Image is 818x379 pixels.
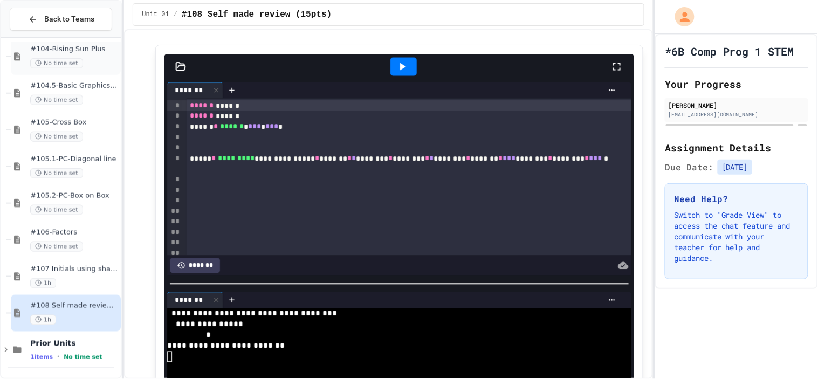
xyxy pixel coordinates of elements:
span: No time set [30,132,83,142]
span: #108 Self made review (15pts) [182,8,332,21]
h1: *6B Comp Prog 1 STEM [665,44,794,59]
h2: Your Progress [665,77,808,92]
span: / [174,10,177,19]
span: Back to Teams [44,13,94,25]
span: Due Date: [665,161,713,174]
span: Prior Units [30,339,119,348]
h2: Assignment Details [665,140,808,155]
span: Unit 01 [142,10,169,19]
span: • [57,353,59,361]
div: My Account [664,4,697,29]
span: #105-Cross Box [30,118,119,127]
h3: Need Help? [674,192,799,205]
span: #105.2-PC-Box on Box [30,191,119,201]
span: #104.5-Basic Graphics Review [30,81,119,91]
span: No time set [30,242,83,252]
button: Back to Teams [10,8,112,31]
span: #105.1-PC-Diagonal line [30,155,119,164]
span: #106-Factors [30,228,119,237]
span: #108 Self made review (15pts) [30,301,119,311]
div: [PERSON_NAME] [668,100,805,110]
p: Switch to "Grade View" to access the chat feature and communicate with your teacher for help and ... [674,210,799,264]
span: No time set [30,205,83,215]
span: No time set [30,58,83,68]
div: [EMAIL_ADDRESS][DOMAIN_NAME] [668,111,805,119]
span: [DATE] [718,160,752,175]
span: 1h [30,315,56,325]
span: 1h [30,278,56,288]
span: 1 items [30,354,53,361]
span: #104-Rising Sun Plus [30,45,119,54]
span: No time set [30,168,83,178]
span: No time set [64,354,102,361]
span: No time set [30,95,83,105]
span: #107 Initials using shapes(11pts) [30,265,119,274]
